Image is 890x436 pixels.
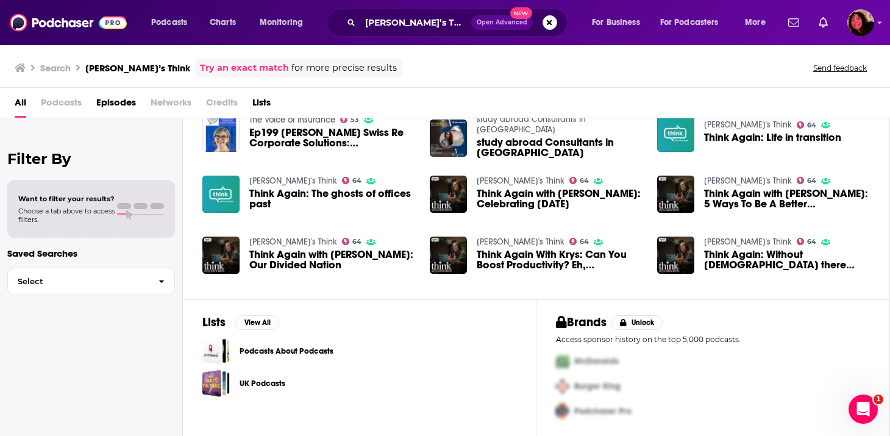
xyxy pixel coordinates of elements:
span: For Business [592,14,640,31]
button: Select [7,268,175,295]
button: open menu [583,13,655,32]
span: For Podcasters [660,14,719,31]
a: Ep199 Kera McDonald Swiss Re Corporate Solutions: Trendspotting and Avoiding Passivity [249,127,415,148]
span: Logged in as Kathryn-Musilek [847,9,874,36]
a: Lists [252,93,271,118]
img: study abroad Consultants in KERALA [430,120,467,157]
span: Want to filter your results? [18,195,115,203]
span: All [15,93,26,118]
span: Networks [151,93,191,118]
a: 64 [342,238,362,245]
span: Think Again with [PERSON_NAME]: Celebrating [DATE] [477,188,643,209]
a: Think Again with Krys: Our Divided Nation [249,249,415,270]
a: Ep199 Kera McDonald Swiss Re Corporate Solutions: Trendspotting and Avoiding Passivity [202,115,240,152]
span: 64 [352,239,361,245]
span: Think Again With Krys: Can You Boost Productivity? Eh, [GEOGRAPHIC_DATA] [477,249,643,270]
span: McDonalds [574,356,619,366]
button: open menu [251,13,319,32]
span: Choose a tab above to access filters. [18,207,115,224]
span: Think Again: Without [DEMOGRAPHIC_DATA] there would be no U.S. history [704,249,870,270]
a: Think Again: Life in transition [704,132,841,143]
a: KERA's Think [704,120,792,130]
a: KERA's Think [249,237,337,247]
img: Second Pro Logo [551,374,574,399]
span: Credits [206,93,238,118]
span: Select [8,277,149,285]
span: New [510,7,532,19]
a: Think Again: The ghosts of offices past [249,188,415,209]
span: More [745,14,766,31]
a: KERA's Think [704,237,792,247]
a: ListsView All [202,315,279,330]
a: 64 [797,121,817,129]
a: UK Podcasts [202,370,230,397]
img: User Profile [847,9,874,36]
h2: Filter By [7,150,175,168]
a: 64 [797,238,817,245]
button: View All [235,315,279,330]
img: Think Again with Krys: 5 Ways To Be A Better Communicator [657,176,694,213]
button: Open AdvancedNew [471,15,533,30]
a: Think Again: Without Black Americans there would be no U.S. history [704,249,870,270]
a: KERA's Think [704,176,792,186]
a: 64 [797,177,817,184]
a: Try an exact match [200,61,289,75]
a: study abroad Consultants in KERALA [477,114,586,135]
span: Ep199 [PERSON_NAME] Swiss Re Corporate Solutions: Trendspotting and Avoiding Passivity [249,127,415,148]
a: Charts [202,13,243,32]
button: Send feedback [810,63,870,73]
img: Think Again with Krys: Our Divided Nation [202,237,240,274]
img: Podchaser - Follow, Share and Rate Podcasts [10,11,127,34]
div: Search podcasts, credits, & more... [338,9,579,37]
img: Think Again: Without Black Americans there would be no U.S. history [657,237,694,274]
a: Episodes [96,93,136,118]
h2: Lists [202,315,226,330]
span: 53 [351,117,359,123]
a: 64 [342,177,362,184]
a: 53 [340,116,360,123]
a: 64 [569,238,589,245]
a: KERA's Think [477,237,564,247]
a: The Voice of Insurance [249,115,335,125]
a: Show notifications dropdown [783,12,804,33]
a: Think Again: Life in transition [657,115,694,152]
span: 64 [580,239,589,245]
span: Podcasts About Podcasts [202,337,230,365]
img: Think Again with Krys: Celebrating Juneteenth [430,176,467,213]
span: Think Again with [PERSON_NAME]: 5 Ways To Be A Better Communicator [704,188,870,209]
p: Saved Searches [7,248,175,259]
h3: [PERSON_NAME]’s Think [85,62,190,74]
a: Show notifications dropdown [814,12,833,33]
a: study abroad Consultants in KERALA [477,137,643,158]
span: Monitoring [260,14,303,31]
span: 1 [874,395,883,404]
button: Show profile menu [847,9,874,36]
a: KERA's Think [249,176,337,186]
img: Think Again With Krys: Can You Boost Productivity? Eh, Sorta [430,237,467,274]
iframe: Intercom live chat [849,395,878,424]
input: Search podcasts, credits, & more... [360,13,471,32]
span: Open Advanced [477,20,527,26]
a: Podcasts About Podcasts [240,345,333,358]
h3: Search [40,62,71,74]
span: Burger King [574,381,621,391]
span: 64 [807,239,816,245]
h2: Brands [556,315,607,330]
span: Think Again with [PERSON_NAME]: Our Divided Nation [249,249,415,270]
a: KERA's Think [477,176,564,186]
a: Think Again With Krys: Can You Boost Productivity? Eh, Sorta [477,249,643,270]
span: study abroad Consultants in [GEOGRAPHIC_DATA] [477,137,643,158]
span: 64 [807,178,816,184]
img: Think Again: The ghosts of offices past [202,176,240,213]
a: UK Podcasts [240,377,285,390]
